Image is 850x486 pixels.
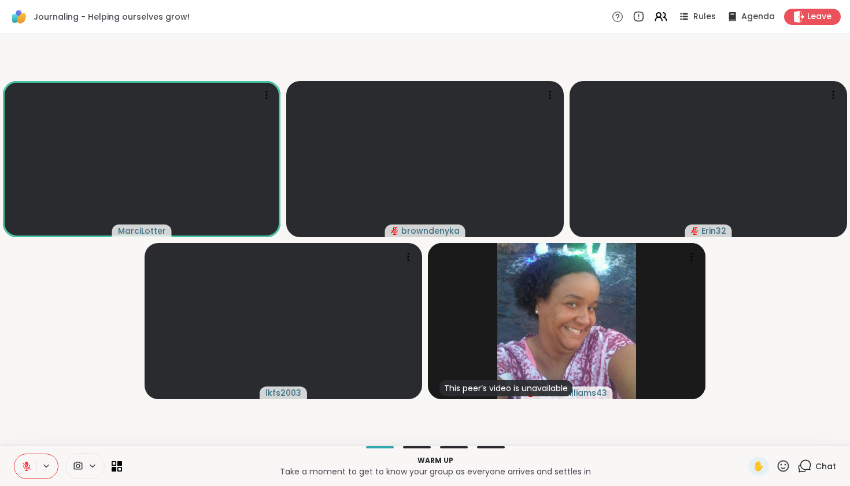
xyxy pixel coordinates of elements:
[129,455,741,466] p: Warm up
[118,225,166,237] span: MarciLotter
[9,7,29,27] img: ShareWell Logomark
[807,11,831,23] span: Leave
[693,11,716,23] span: Rules
[391,227,399,235] span: audio-muted
[691,227,699,235] span: audio-muted
[753,459,764,473] span: ✋
[401,225,460,237] span: browndenyka
[439,380,572,396] div: This peer’s video is unavailable
[741,11,775,23] span: Agenda
[129,466,741,477] p: Take a moment to get to know your group as everyone arrives and settles in
[497,243,636,399] img: nicolewilliams43
[537,387,607,399] span: nicolewilliams43
[265,387,301,399] span: lkfs2003
[815,461,836,472] span: Chat
[34,11,190,23] span: Journaling - Helping ourselves grow!
[701,225,726,237] span: Erin32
